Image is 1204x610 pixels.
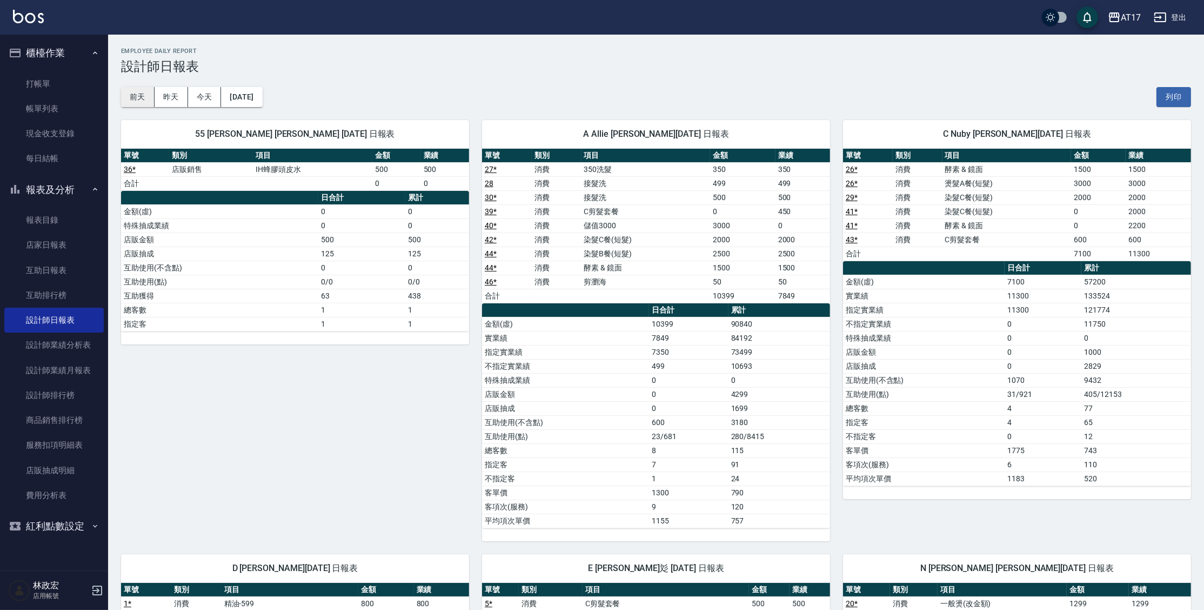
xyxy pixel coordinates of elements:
button: AT17 [1103,6,1145,29]
td: 指定客 [121,317,318,331]
button: 紅利點數設定 [4,512,104,540]
button: 前天 [121,87,155,107]
span: 55 [PERSON_NAME] [PERSON_NAME] [DATE] 日報表 [134,129,456,140]
td: 1183 [1005,472,1081,486]
td: 73499 [728,345,830,359]
td: 500 [372,162,420,176]
td: C剪髮套餐 [942,233,1072,247]
td: 12 [1081,429,1191,443]
th: 項目 [253,149,372,163]
td: 757 [728,514,830,528]
td: 0 [649,387,728,401]
table: a dense table [121,149,469,191]
button: save [1076,6,1098,28]
th: 日合計 [649,303,728,317]
td: 客項次(服務) [482,500,649,514]
a: 互助排行榜 [4,283,104,308]
td: 500 [405,233,469,247]
td: 50 [710,275,775,289]
td: 合計 [121,176,169,190]
th: 累計 [728,303,830,317]
td: 消費 [532,204,581,218]
td: 600 [1126,233,1191,247]
td: 客項次(服務) [843,457,1005,472]
td: 指定實業績 [482,345,649,359]
td: 520 [1081,472,1191,486]
td: 90840 [728,317,830,331]
td: 客單價 [482,486,649,500]
td: 2200 [1126,218,1191,233]
td: 743 [1081,443,1191,457]
td: 57200 [1081,275,1191,289]
td: 350洗髮 [581,162,711,176]
td: 剪瀏海 [581,275,711,289]
td: 1 [649,472,728,486]
button: [DATE] [221,87,262,107]
td: 2000 [1126,204,1191,218]
span: C Nuby [PERSON_NAME][DATE] 日報表 [856,129,1178,140]
th: 金額 [749,583,790,597]
td: 互助使用(不含點) [482,415,649,429]
td: 消費 [532,233,581,247]
th: 項目 [581,149,711,163]
a: 打帳單 [4,71,104,96]
td: 互助獲得 [121,289,318,303]
td: 350 [710,162,775,176]
td: 店販抽成 [121,247,318,261]
table: a dense table [482,149,830,303]
td: 500 [775,190,830,204]
td: 平均項次單價 [482,514,649,528]
a: 店家日報表 [4,233,104,257]
td: 0 [318,261,405,275]
th: 日合計 [1005,261,1081,275]
td: 4 [1005,401,1081,415]
td: 23/681 [649,429,728,443]
th: 單號 [482,583,519,597]
th: 單號 [843,583,891,597]
td: 酵素 & 鏡面 [942,162,1072,176]
td: 6 [1005,457,1081,472]
td: 499 [775,176,830,190]
td: 9 [649,500,728,514]
th: 項目 [583,583,749,597]
td: 2500 [775,247,830,261]
td: 11300 [1126,247,1191,261]
td: 3000 [1126,176,1191,190]
h3: 設計師日報表 [121,59,1191,74]
td: 115 [728,443,830,457]
td: 2500 [710,247,775,261]
td: 0 [1071,204,1126,218]
th: 單號 [843,149,893,163]
td: 7350 [649,345,728,359]
th: 類別 [519,583,583,597]
td: 31/921 [1005,387,1081,401]
td: 染髮C餐(短髮) [942,190,1072,204]
td: 消費 [893,233,942,247]
td: 91 [728,457,830,472]
table: a dense table [843,261,1191,486]
td: 499 [649,359,728,373]
th: 金額 [1067,583,1129,597]
td: 500 [421,162,469,176]
td: 指定客 [482,457,649,472]
span: N [PERSON_NAME] [PERSON_NAME][DATE] 日報表 [856,563,1178,574]
td: 店販抽成 [843,359,1005,373]
td: 特殊抽成業績 [482,373,649,387]
td: 金額(虛) [121,204,318,218]
a: 每日結帳 [4,146,104,171]
td: 合計 [843,247,893,261]
td: IH蜂膠頭皮水 [253,162,372,176]
th: 業績 [1129,583,1191,597]
td: 2000 [710,233,775,247]
td: 不指定客 [843,429,1005,443]
td: 燙髮A餐(短髮) [942,176,1072,190]
th: 業績 [414,583,469,597]
td: 9432 [1081,373,1191,387]
td: 平均項次單價 [843,472,1005,486]
th: 項目 [942,149,1072,163]
td: 互助使用(不含點) [121,261,318,275]
a: 店販抽成明細 [4,458,104,483]
td: 600 [1071,233,1126,247]
td: 2000 [775,233,830,247]
td: 7849 [649,331,728,345]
